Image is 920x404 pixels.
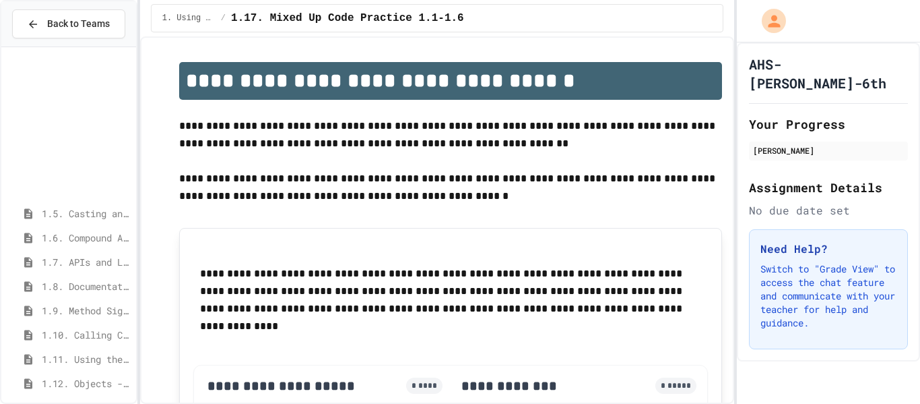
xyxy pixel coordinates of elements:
[753,144,904,156] div: [PERSON_NAME]
[42,328,131,342] span: 1.10. Calling Class Methods
[749,115,908,134] h2: Your Progress
[760,241,896,257] h3: Need Help?
[221,13,226,24] span: /
[749,202,908,219] div: No due date set
[42,206,131,221] span: 1.5. Casting and Ranges of Values
[42,255,131,269] span: 1.7. APIs and Libraries
[42,376,131,391] span: 1.12. Objects - Instances of Classes
[760,262,896,330] p: Switch to "Grade View" to access the chat feature and communicate with your teacher for help and ...
[47,17,110,31] span: Back to Teams
[749,55,908,92] h1: AHS-[PERSON_NAME]-6th
[162,13,216,24] span: 1. Using Objects and Methods
[231,10,464,26] span: 1.17. Mixed Up Code Practice 1.1-1.6
[12,9,125,38] button: Back to Teams
[749,178,908,197] h2: Assignment Details
[748,5,789,36] div: My Account
[42,352,131,366] span: 1.11. Using the Math Class
[42,231,131,245] span: 1.6. Compound Assignment Operators
[42,304,131,318] span: 1.9. Method Signatures
[42,279,131,293] span: 1.8. Documentation with Comments and Preconditions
